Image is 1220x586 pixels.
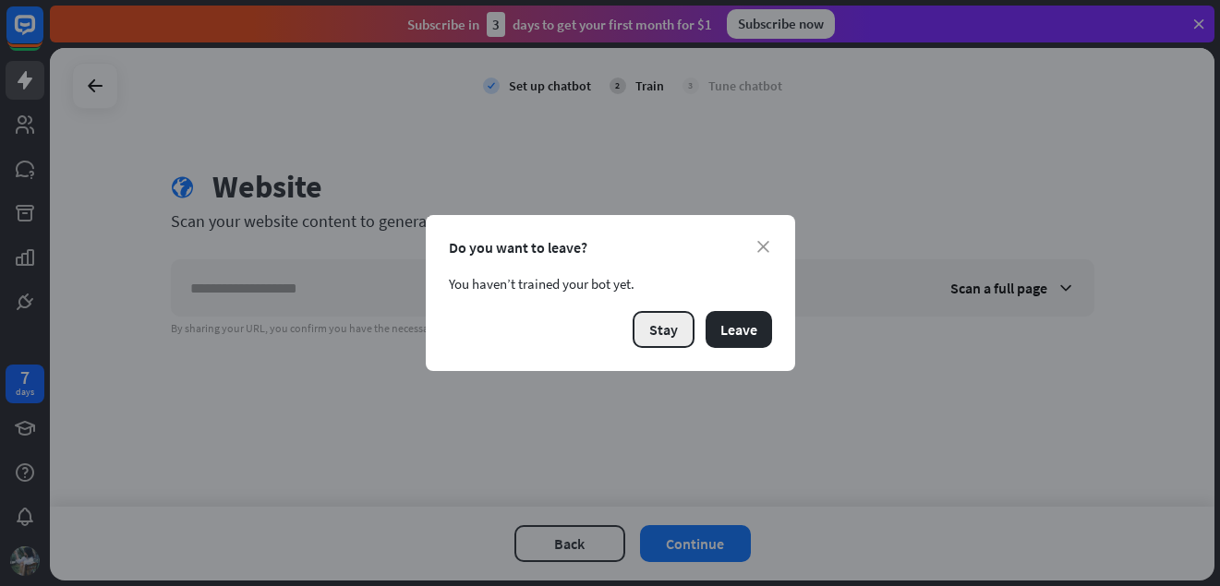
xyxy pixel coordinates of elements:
[633,311,695,348] button: Stay
[757,241,769,253] i: close
[15,7,70,63] button: Open LiveChat chat widget
[449,275,772,293] div: You haven’t trained your bot yet.
[706,311,772,348] button: Leave
[449,238,772,257] div: Do you want to leave?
